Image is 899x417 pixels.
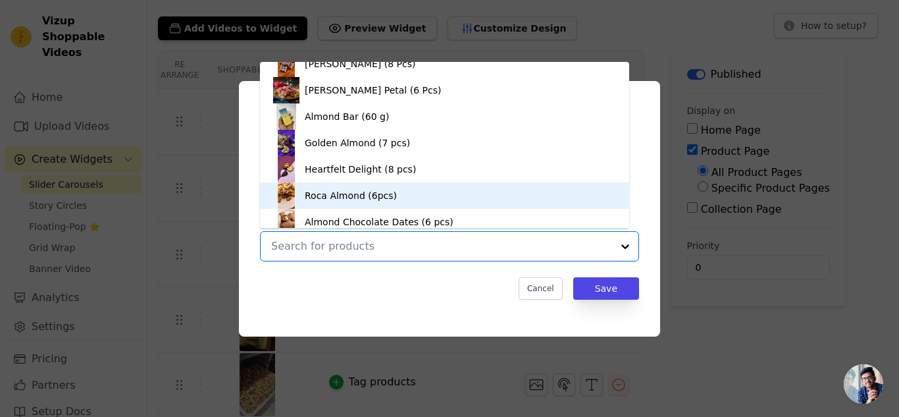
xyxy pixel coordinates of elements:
[305,189,397,202] div: Roca Almond (6pcs)
[573,277,639,300] button: Save
[271,238,612,254] input: Search for products
[273,156,299,182] img: product thumbnail
[273,51,299,77] img: product thumbnail
[273,182,299,209] img: product thumbnail
[273,209,299,235] img: product thumbnail
[305,136,410,150] div: Golden Almond (7 pcs)
[844,364,883,404] a: Open chat
[305,84,441,97] div: [PERSON_NAME] Petal (6 Pcs)
[305,110,389,123] div: Almond Bar (60 g)
[305,215,453,229] div: Almond Chocolate Dates (6 pcs)
[305,163,416,176] div: Heartfelt Delight (8 pcs)
[273,77,299,103] img: product thumbnail
[273,130,299,156] img: product thumbnail
[273,103,299,130] img: product thumbnail
[519,277,563,300] button: Cancel
[305,57,415,70] div: [PERSON_NAME] (8 Pcs)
